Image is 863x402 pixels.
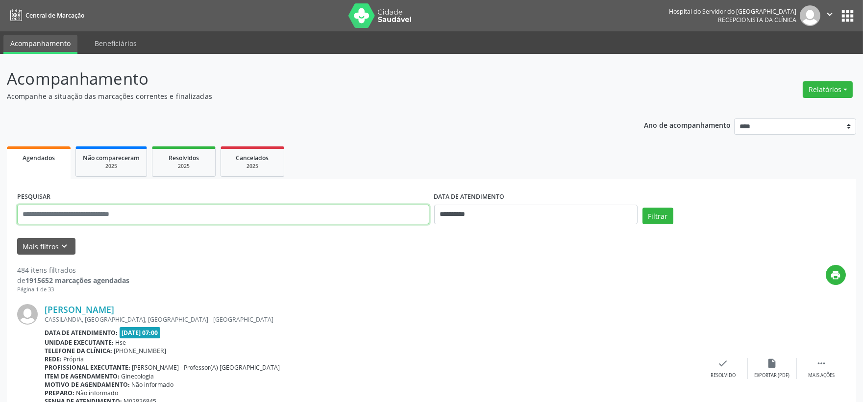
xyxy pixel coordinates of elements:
button: Relatórios [803,81,853,98]
span: Hse [116,338,126,347]
span: Central de Marcação [25,11,84,20]
b: Telefone da clínica: [45,347,112,355]
div: 484 itens filtrados [17,265,129,275]
b: Data de atendimento: [45,329,118,337]
div: 2025 [83,163,140,170]
p: Ano de acompanhamento [644,118,731,131]
span: Ginecologia [122,372,154,380]
button: Filtrar [642,208,673,224]
span: [PERSON_NAME] - Professor(A) [GEOGRAPHIC_DATA] [132,363,280,372]
p: Acompanhe a situação das marcações correntes e finalizadas [7,91,601,101]
div: Mais ações [808,372,835,379]
span: Cancelados [236,154,269,162]
span: Não informado [132,380,174,389]
div: 2025 [228,163,277,170]
i:  [816,358,827,369]
span: Recepcionista da clínica [718,16,796,24]
i: print [831,270,841,281]
i:  [824,9,835,20]
label: DATA DE ATENDIMENTO [434,189,505,205]
button: print [826,265,846,285]
a: Beneficiários [88,35,144,52]
b: Item de agendamento: [45,372,120,380]
button: apps [839,7,856,24]
span: Resolvidos [169,154,199,162]
div: Hospital do Servidor do [GEOGRAPHIC_DATA] [669,7,796,16]
label: PESQUISAR [17,189,50,205]
span: Própria [64,355,84,363]
b: Preparo: [45,389,74,397]
span: [PHONE_NUMBER] [114,347,167,355]
img: img [17,304,38,325]
div: 2025 [159,163,208,170]
p: Acompanhamento [7,67,601,91]
img: img [800,5,820,26]
i: keyboard_arrow_down [59,241,70,252]
span: Não compareceram [83,154,140,162]
button:  [820,5,839,26]
i: insert_drive_file [767,358,778,369]
a: Central de Marcação [7,7,84,24]
div: Página 1 de 33 [17,285,129,294]
b: Motivo de agendamento: [45,380,130,389]
span: Agendados [23,154,55,162]
strong: 1915652 marcações agendadas [25,276,129,285]
div: Resolvido [711,372,736,379]
div: CASSILANDIA, [GEOGRAPHIC_DATA], [GEOGRAPHIC_DATA] - [GEOGRAPHIC_DATA] [45,315,699,324]
b: Profissional executante: [45,363,130,372]
button: Mais filtroskeyboard_arrow_down [17,238,75,255]
span: [DATE] 07:00 [120,327,161,338]
b: Rede: [45,355,62,363]
b: Unidade executante: [45,338,114,347]
span: Não informado [76,389,119,397]
div: Exportar (PDF) [755,372,790,379]
a: [PERSON_NAME] [45,304,114,315]
a: Acompanhamento [3,35,77,54]
div: de [17,275,129,285]
i: check [718,358,729,369]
